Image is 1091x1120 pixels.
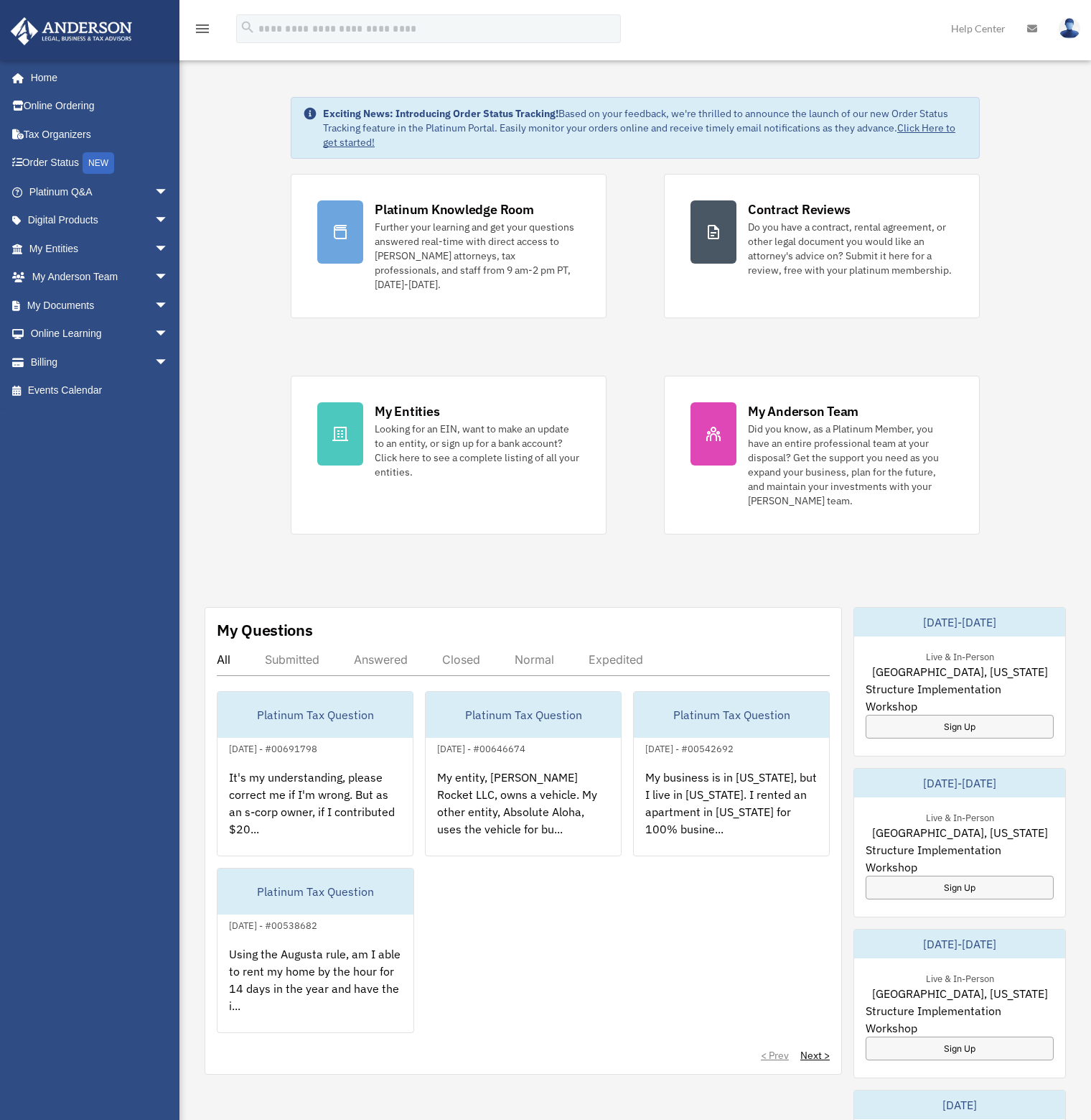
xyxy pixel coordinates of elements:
div: Do you have a contract, rental agreement, or other legal document you would like an attorney's ad... [748,220,953,277]
div: Platinum Knowledge Room [375,200,534,218]
div: Normal [515,652,554,667]
div: Expedited [589,652,643,667]
a: My Documentsarrow_drop_down [10,291,190,320]
span: arrow_drop_down [154,320,183,349]
span: arrow_drop_down [154,348,183,377]
div: Based on your feedback, we're thrilled to announce the launch of our new Order Status Tracking fe... [323,106,968,149]
a: Next > [800,1048,830,1063]
span: arrow_drop_down [154,291,183,320]
a: My Entitiesarrow_drop_down [10,234,190,263]
div: Answered [354,652,408,667]
a: Sign Up [866,1037,1054,1060]
a: Online Ordering [10,92,190,121]
div: Looking for an EIN, want to make an update to an entity, or sign up for a bank account? Click her... [375,422,580,479]
img: User Pic [1059,18,1080,39]
div: Live & In-Person [914,970,1006,985]
div: [DATE] - #00538682 [217,917,329,932]
div: [DATE]-[DATE] [854,769,1065,797]
div: Platinum Tax Question [217,869,413,915]
a: Click Here to get started! [323,121,955,149]
a: Platinum Tax Question[DATE] - #00646674My entity, [PERSON_NAME] Rocket LLC, owns a vehicle. My ot... [425,691,622,856]
div: My Anderson Team [748,402,858,420]
div: My Entities [375,402,439,420]
a: Platinum Knowledge Room Further your learning and get your questions answered real-time with dire... [291,174,607,318]
a: Platinum Tax Question[DATE] - #00691798It's my understanding, please correct me if I'm wrong. But... [217,691,413,856]
a: Tax Organizers [10,120,190,149]
span: Structure Implementation Workshop [866,841,1054,876]
div: [DATE]-[DATE] [854,930,1065,958]
span: Structure Implementation Workshop [866,1002,1054,1037]
div: Submitted [265,652,319,667]
a: Online Learningarrow_drop_down [10,320,190,348]
a: Digital Productsarrow_drop_down [10,206,190,235]
div: Closed [442,652,480,667]
span: [GEOGRAPHIC_DATA], [US_STATE] [872,824,1048,841]
div: Live & In-Person [914,648,1006,663]
strong: Exciting News: Introducing Order Status Tracking! [323,107,558,120]
a: My Anderson Teamarrow_drop_down [10,263,190,292]
div: [DATE]-[DATE] [854,608,1065,637]
div: Platinum Tax Question [217,692,413,738]
span: Structure Implementation Workshop [866,680,1054,715]
a: Platinum Tax Question[DATE] - #00538682Using the Augusta rule, am I able to rent my home by the h... [217,868,414,1033]
img: Anderson Advisors Platinum Portal [6,17,136,45]
div: [DATE] - #00542692 [634,740,745,755]
div: [DATE] - #00691798 [217,740,329,755]
a: My Anderson Team Did you know, as a Platinum Member, you have an entire professional team at your... [664,376,980,534]
span: arrow_drop_down [154,177,183,207]
span: arrow_drop_down [154,263,183,292]
a: Platinum Tax Question[DATE] - #00542692My business is in [US_STATE], but I live in [US_STATE]. I ... [633,691,830,856]
a: My Entities Looking for an EIN, want to make an update to an entity, or sign up for a bank accoun... [291,376,607,534]
span: arrow_drop_down [154,234,183,264]
a: Order StatusNEW [10,149,190,178]
div: My entity, [PERSON_NAME] Rocket LLC, owns a vehicle. My other entity, Absolute Aloha, uses the ve... [426,757,621,869]
div: Platinum Tax Question [426,692,621,738]
a: Events Calendar [10,376,190,405]
span: arrow_drop_down [154,206,183,236]
div: Live & In-Person [914,809,1006,824]
span: [GEOGRAPHIC_DATA], [US_STATE] [872,985,1048,1002]
div: It's my understanding, please correct me if I'm wrong. But as an s-corp owner, if I contributed $... [217,757,413,869]
div: All [217,652,230,667]
div: My business is in [US_STATE], but I live in [US_STATE]. I rented an apartment in [US_STATE] for 1... [634,757,829,869]
a: Sign Up [866,715,1054,739]
div: Using the Augusta rule, am I able to rent my home by the hour for 14 days in the year and have th... [217,934,413,1046]
div: Further your learning and get your questions answered real-time with direct access to [PERSON_NAM... [375,220,580,292]
span: [GEOGRAPHIC_DATA], [US_STATE] [872,663,1048,680]
div: Did you know, as a Platinum Member, you have an entire professional team at your disposal? Get th... [748,422,953,508]
a: Sign Up [866,876,1054,899]
a: Billingarrow_drop_down [10,348,190,376]
i: search [240,19,256,35]
a: Contract Reviews Do you have a contract, rental agreement, or other legal document you would like... [664,174,980,318]
a: Home [10,63,183,92]
div: My Questions [217,619,313,641]
div: NEW [83,152,114,174]
a: Platinum Q&Aarrow_drop_down [10,177,190,206]
div: Contract Reviews [748,200,851,218]
i: menu [194,20,211,37]
div: [DATE] [854,1091,1065,1119]
a: menu [194,25,211,37]
div: [DATE] - #00646674 [426,740,537,755]
div: Platinum Tax Question [634,692,829,738]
